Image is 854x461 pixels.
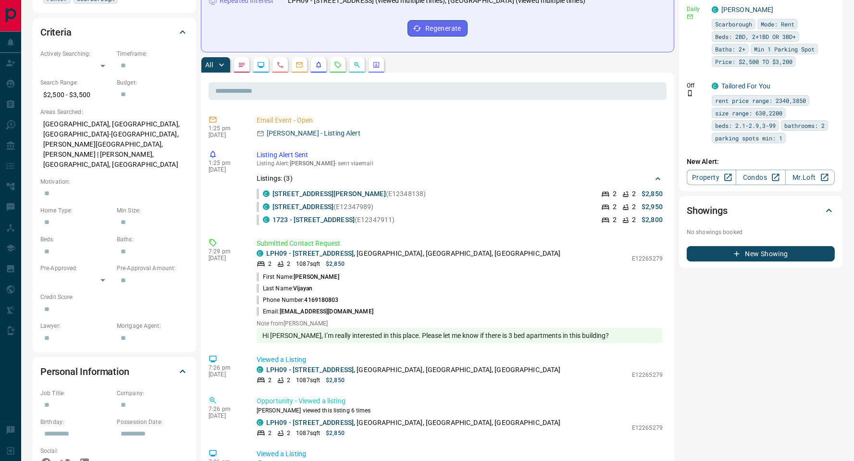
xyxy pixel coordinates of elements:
p: Budget: [117,78,188,87]
p: [DATE] [209,371,242,378]
svg: Notes [238,61,246,69]
p: (E12348138) [272,189,426,199]
p: Min Size: [117,206,188,215]
p: Email Event - Open [257,115,663,125]
p: All [205,62,213,68]
p: Home Type: [40,206,112,215]
p: Viewed a Listing [257,355,663,365]
p: [GEOGRAPHIC_DATA], [GEOGRAPHIC_DATA], [GEOGRAPHIC_DATA]-[GEOGRAPHIC_DATA], [PERSON_NAME][GEOGRAPH... [40,116,188,173]
p: 2 [632,215,636,225]
p: Email: [257,307,373,316]
div: Hi [PERSON_NAME], I’m really interested in this place. Please let me know if there is 3 bed apart... [257,328,663,343]
p: 2 [632,202,636,212]
span: Mode: Rent [761,19,794,29]
div: condos.ca [257,250,263,257]
p: 1:25 pm [209,125,242,132]
div: Criteria [40,21,188,44]
span: 4169180803 [304,297,338,303]
p: Job Title: [40,389,112,398]
p: $2,500 - $3,500 [40,87,112,103]
p: $2,800 [642,215,663,225]
p: 7:29 pm [209,248,242,255]
svg: Emails [296,61,303,69]
p: New Alert: [687,157,835,167]
p: $2,850 [326,260,345,268]
a: [STREET_ADDRESS] [272,203,334,211]
h2: Showings [687,203,728,218]
p: Motivation: [40,177,188,186]
div: Listings: (3) [257,170,663,187]
p: Listing Alert : - sent via email [257,160,663,167]
button: Regenerate [408,20,468,37]
p: $2,950 [642,202,663,212]
span: beds: 2.1-2.9,3-99 [715,121,776,130]
a: LPH09 - [STREET_ADDRESS] [266,419,354,426]
h2: Personal Information [40,364,129,379]
a: Condos [736,170,785,185]
p: 2 [268,429,272,437]
p: Off [687,81,706,90]
span: size range: 630,2200 [715,108,782,118]
p: 1087 sqft [296,260,320,268]
p: Lawyer: [40,322,112,330]
span: rent price range: 2340,3850 [715,96,806,105]
p: $2,850 [326,429,345,437]
svg: Agent Actions [372,61,380,69]
p: $2,850 [326,376,345,385]
p: Beds: [40,235,112,244]
span: Min 1 Parking Spot [754,44,815,54]
p: Birthday: [40,418,112,426]
span: [EMAIL_ADDRESS][DOMAIN_NAME] [280,308,373,315]
p: Note from [PERSON_NAME] [257,320,663,327]
span: Baths: 2+ [715,44,745,54]
p: E12265279 [632,254,663,263]
p: 1:25 pm [209,160,242,166]
input: Choose date [40,426,105,442]
p: [DATE] [209,166,242,173]
p: 2 [632,189,636,199]
div: Showings [687,199,835,222]
div: condos.ca [257,366,263,373]
svg: Calls [276,61,284,69]
p: Actively Searching: [40,50,112,58]
a: [PERSON_NAME] [721,6,774,13]
p: Areas Searched: [40,108,188,116]
div: Personal Information [40,360,188,383]
svg: Listing Alerts [315,61,322,69]
p: 1087 sqft [296,376,320,385]
p: [DATE] [209,255,242,262]
p: Mortgage Agent: [117,322,188,330]
p: (E12347989) [272,202,374,212]
svg: Opportunities [353,61,361,69]
p: 2 [613,215,617,225]
p: Company: [117,389,188,398]
a: Property [687,170,736,185]
div: condos.ca [263,216,270,223]
a: [STREET_ADDRESS][PERSON_NAME] [272,190,386,198]
p: [DATE] [209,412,242,419]
p: First Name: [257,273,339,281]
p: Baths: [117,235,188,244]
p: Credit Score: [40,293,188,301]
a: 1723 - [STREET_ADDRESS] [272,216,355,224]
a: LPH09 - [STREET_ADDRESS] [266,366,354,374]
span: parking spots min: 1 [715,133,782,143]
p: 2 [287,429,290,437]
span: [PERSON_NAME] [294,274,339,280]
span: [PERSON_NAME] [290,160,335,167]
span: Price: $2,500 TO $3,200 [715,57,792,66]
div: condos.ca [263,190,270,197]
p: E12265279 [632,424,663,432]
span: Beds: 2BD, 2+1BD OR 3BD+ [715,32,796,41]
p: Pre-Approved: [40,264,112,273]
p: Opportunity - Viewed a listing [257,396,663,406]
div: condos.ca [712,6,718,13]
p: Last Name: [257,284,312,293]
span: Scarborough [715,19,752,29]
p: Listings: ( 3 ) [257,174,293,184]
p: 2 [268,376,272,385]
div: condos.ca [257,419,263,426]
p: Search Range: [40,78,112,87]
input: Choose date [117,426,182,442]
p: 2 [613,202,617,212]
